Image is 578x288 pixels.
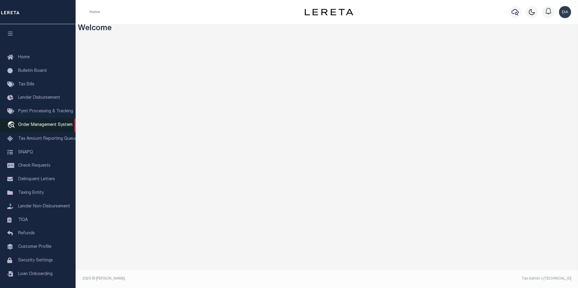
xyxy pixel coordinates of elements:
[18,137,77,141] span: Tax Amount Reporting Queue
[331,276,571,281] div: Tax Admin v.[TECHNICAL_ID]
[18,109,73,114] span: Pymt Processing & Tracking
[18,218,28,222] span: TIQA
[78,24,576,34] h3: Welcome
[18,204,70,209] span: Lender Non-Disbursement
[78,276,327,281] div: 2025 © [PERSON_NAME].
[18,258,53,263] span: Security Settings
[18,177,55,181] span: Delinquent Letters
[18,150,33,154] span: SNAPQ
[18,272,53,276] span: Loan Onboarding
[18,96,60,100] span: Lender Disbursement
[18,191,44,195] span: Taxing Entity
[89,9,100,15] li: Home
[18,164,50,168] span: Check Requests
[18,245,51,249] span: Customer Profile
[7,121,17,129] i: travel_explore
[18,69,47,73] span: Bulletin Board
[559,6,571,18] img: svg+xml;base64,PHN2ZyB4bWxucz0iaHR0cDovL3d3dy53My5vcmcvMjAwMC9zdmciIHBvaW50ZXItZXZlbnRzPSJub25lIi...
[18,55,30,59] span: Home
[18,231,35,235] span: Refunds
[305,9,353,15] img: logo-dark.svg
[18,123,73,127] span: Order Management System
[18,82,34,87] span: Tax Bills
